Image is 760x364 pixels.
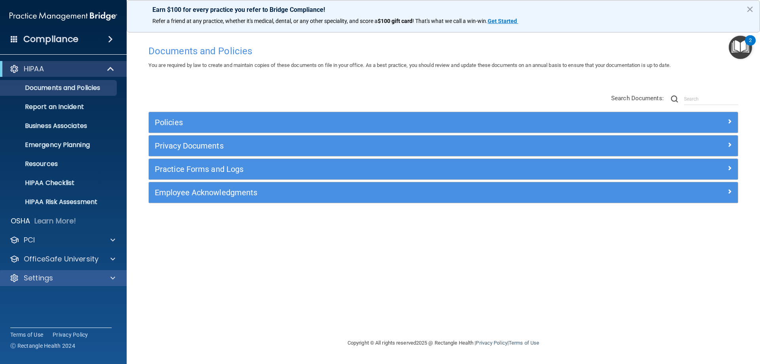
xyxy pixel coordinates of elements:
a: Employee Acknowledgments [155,186,732,199]
p: Resources [5,160,113,168]
strong: Get Started [488,18,517,24]
a: PCI [9,235,115,245]
button: Open Resource Center, 2 new notifications [729,36,752,59]
p: HIPAA Checklist [5,179,113,187]
strong: $100 gift card [378,18,412,24]
p: Business Associates [5,122,113,130]
a: OfficeSafe University [9,254,115,264]
h4: Documents and Policies [148,46,738,56]
p: Documents and Policies [5,84,113,92]
p: Settings [24,273,53,283]
p: PCI [24,235,35,245]
span: Refer a friend at any practice, whether it's medical, dental, or any other speciality, and score a [152,18,378,24]
p: Earn $100 for every practice you refer to Bridge Compliance! [152,6,734,13]
button: Close [746,3,754,15]
span: ! That's what we call a win-win. [412,18,488,24]
a: Terms of Use [509,340,539,346]
h5: Policies [155,118,585,127]
p: Emergency Planning [5,141,113,149]
p: OfficeSafe University [24,254,99,264]
a: HIPAA [9,64,115,74]
a: Privacy Policy [476,340,507,346]
div: 2 [749,40,752,51]
p: HIPAA [24,64,44,74]
a: Privacy Documents [155,139,732,152]
a: Settings [9,273,115,283]
h4: Compliance [23,34,78,45]
span: You are required by law to create and maintain copies of these documents on file in your office. ... [148,62,671,68]
span: Search Documents: [611,95,664,102]
img: PMB logo [9,8,117,24]
p: HIPAA Risk Assessment [5,198,113,206]
h5: Employee Acknowledgments [155,188,585,197]
a: Practice Forms and Logs [155,163,732,175]
div: Copyright © All rights reserved 2025 @ Rectangle Health | | [299,330,588,356]
img: ic-search.3b580494.png [671,95,678,103]
p: Learn More! [34,216,76,226]
h5: Practice Forms and Logs [155,165,585,173]
h5: Privacy Documents [155,141,585,150]
a: Policies [155,116,732,129]
a: Privacy Policy [53,331,88,339]
a: Terms of Use [10,331,43,339]
input: Search [684,93,738,105]
p: OSHA [11,216,30,226]
p: Report an Incident [5,103,113,111]
a: Get Started [488,18,518,24]
span: Ⓒ Rectangle Health 2024 [10,342,75,350]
